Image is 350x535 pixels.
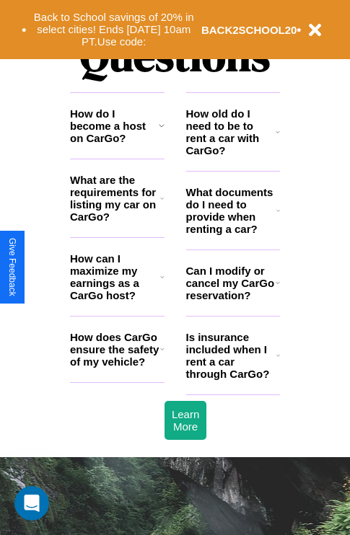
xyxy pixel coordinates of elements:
button: Back to School savings of 20% in select cities! Ends [DATE] 10am PT.Use code: [27,7,201,52]
iframe: Intercom live chat [14,486,49,521]
h3: Is insurance included when I rent a car through CarGo? [186,331,276,380]
h3: How does CarGo ensure the safety of my vehicle? [70,331,160,368]
h3: Can I modify or cancel my CarGo reservation? [186,265,276,301]
h3: How do I become a host on CarGo? [70,107,159,144]
h3: What are the requirements for listing my car on CarGo? [70,174,160,223]
h3: What documents do I need to provide when renting a car? [186,186,277,235]
h3: How old do I need to be to rent a car with CarGo? [186,107,276,156]
h3: How can I maximize my earnings as a CarGo host? [70,252,160,301]
button: Learn More [165,401,206,440]
b: BACK2SCHOOL20 [201,24,297,36]
div: Give Feedback [7,238,17,296]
